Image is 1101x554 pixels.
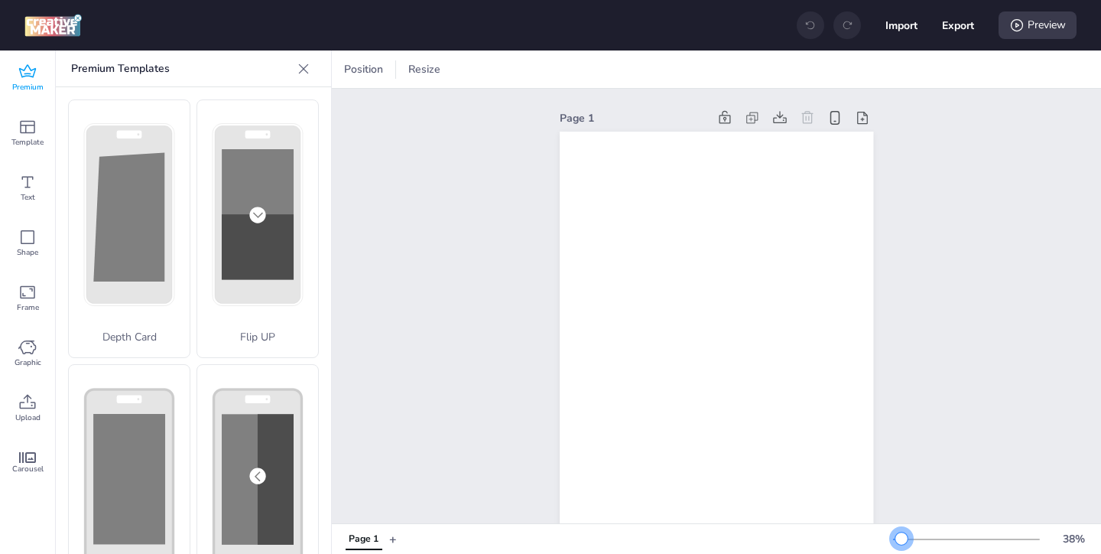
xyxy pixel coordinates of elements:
span: Graphic [15,357,41,369]
p: Premium Templates [71,51,291,87]
div: Tabs [338,526,389,552]
span: Template [11,136,44,148]
span: Shape [17,246,38,259]
button: + [389,526,397,552]
img: logo Creative Maker [24,14,82,37]
span: Frame [17,301,39,314]
p: Depth Card [69,329,190,345]
div: Page 1 [560,110,708,126]
span: Position [341,61,386,77]
button: Export [942,9,974,41]
div: Preview [999,11,1077,39]
span: Resize [405,61,443,77]
span: Upload [15,412,41,424]
button: Import [885,9,917,41]
span: Carousel [12,463,44,475]
p: Flip UP [197,329,318,345]
div: Page 1 [349,533,378,546]
div: 38 % [1055,531,1092,547]
span: Premium [12,81,44,93]
span: Text [21,191,35,204]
